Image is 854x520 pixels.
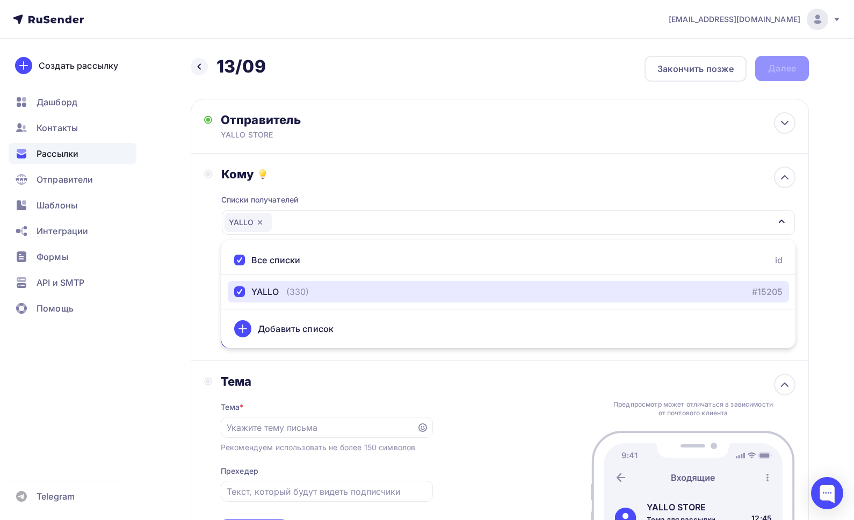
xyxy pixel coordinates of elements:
[37,173,93,186] span: Отправители
[221,402,244,413] div: Тема
[9,91,136,113] a: Дашборд
[9,117,136,139] a: Контакты
[37,276,84,289] span: API и SMTP
[775,254,783,266] div: id
[9,246,136,268] a: Формы
[221,210,795,235] button: YALLO
[221,167,795,182] div: Кому
[9,143,136,164] a: Рассылки
[221,466,258,476] div: Прехедер
[37,490,75,503] span: Telegram
[221,240,795,348] ul: YALLO
[227,421,410,434] input: Укажите тему письма
[221,374,433,389] div: Тема
[258,322,334,335] div: Добавить список
[752,285,783,298] a: #15205
[225,213,272,232] div: YALLO
[37,225,88,237] span: Интеграции
[37,147,78,160] span: Рассылки
[37,302,74,315] span: Помощь
[9,169,136,190] a: Отправители
[251,254,300,266] div: Все списки
[647,501,725,514] div: YALLO STORE
[657,62,734,75] div: Закончить позже
[611,400,776,417] div: Предпросмотр может отличаться в зависимости от почтового клиента
[221,194,299,205] div: Списки получателей
[251,285,279,298] div: YALLO
[37,199,77,212] span: Шаблоны
[37,250,68,263] span: Формы
[227,485,426,498] input: Текст, который будут видеть подписчики
[37,121,78,134] span: Контакты
[9,194,136,216] a: Шаблоны
[221,112,453,127] div: Отправитель
[37,96,77,109] span: Дашборд
[669,9,841,30] a: [EMAIL_ADDRESS][DOMAIN_NAME]
[216,56,266,77] h2: 13/09
[221,129,430,140] div: YALLO STORE
[221,442,415,453] div: Рекомендуем использовать не более 150 символов
[39,59,118,72] div: Создать рассылку
[286,285,309,298] div: (330)
[669,14,800,25] span: [EMAIL_ADDRESS][DOMAIN_NAME]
